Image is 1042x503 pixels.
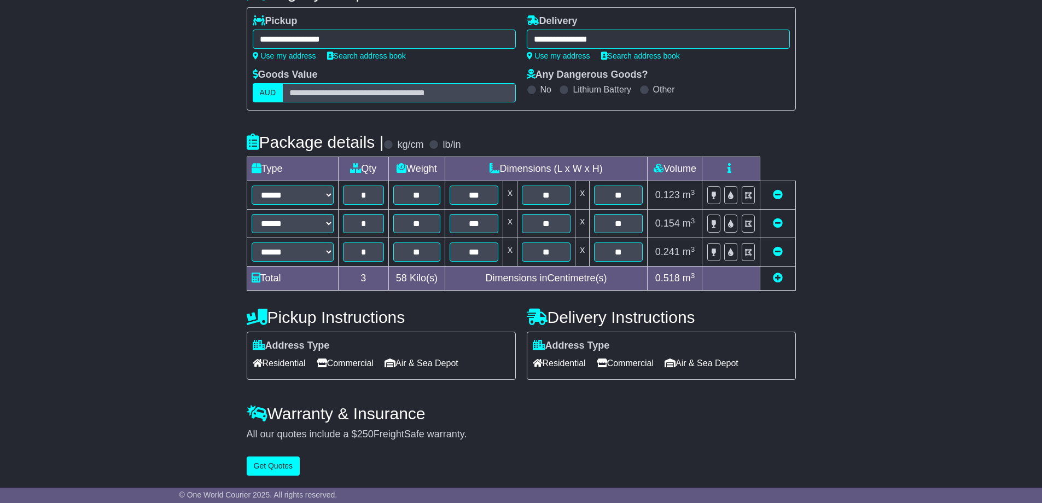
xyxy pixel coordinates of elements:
td: x [503,210,517,238]
sup: 3 [691,188,695,196]
span: 0.123 [655,189,680,200]
label: Goods Value [253,69,318,81]
label: kg/cm [397,139,423,151]
label: Any Dangerous Goods? [527,69,648,81]
div: All our quotes include a $ FreightSafe warranty. [247,429,796,441]
td: Weight [389,157,445,181]
span: Air & Sea Depot [385,355,458,372]
label: Lithium Battery [573,84,631,95]
td: x [503,238,517,267]
label: Delivery [527,15,578,27]
span: 0.154 [655,218,680,229]
span: m [683,246,695,257]
span: 250 [357,429,374,440]
a: Search address book [327,51,406,60]
label: Address Type [533,340,610,352]
td: Dimensions (L x W x H) [445,157,648,181]
label: Address Type [253,340,330,352]
span: m [683,273,695,284]
span: Residential [253,355,306,372]
td: x [575,210,590,238]
sup: 3 [691,271,695,280]
td: Total [247,267,338,291]
h4: Warranty & Insurance [247,404,796,423]
a: Remove this item [773,189,783,200]
span: Commercial [597,355,654,372]
a: Add new item [773,273,783,284]
sup: 3 [691,217,695,225]
label: Pickup [253,15,298,27]
h4: Pickup Instructions [247,308,516,326]
h4: Delivery Instructions [527,308,796,326]
span: 58 [396,273,407,284]
span: m [683,218,695,229]
td: x [575,238,590,267]
td: x [575,181,590,210]
span: 0.518 [655,273,680,284]
button: Get Quotes [247,456,300,476]
span: Residential [533,355,586,372]
a: Use my address [253,51,316,60]
span: Commercial [317,355,374,372]
span: 0.241 [655,246,680,257]
a: Remove this item [773,246,783,257]
td: x [503,181,517,210]
a: Search address book [601,51,680,60]
h4: Package details | [247,133,384,151]
span: m [683,189,695,200]
td: Type [247,157,338,181]
td: Volume [648,157,702,181]
a: Use my address [527,51,590,60]
td: Kilo(s) [389,267,445,291]
span: © One World Courier 2025. All rights reserved. [179,490,337,499]
label: Other [653,84,675,95]
td: Qty [338,157,389,181]
td: Dimensions in Centimetre(s) [445,267,648,291]
a: Remove this item [773,218,783,229]
sup: 3 [691,245,695,253]
label: AUD [253,83,283,102]
td: 3 [338,267,389,291]
label: lb/in [443,139,461,151]
label: No [540,84,551,95]
span: Air & Sea Depot [665,355,738,372]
